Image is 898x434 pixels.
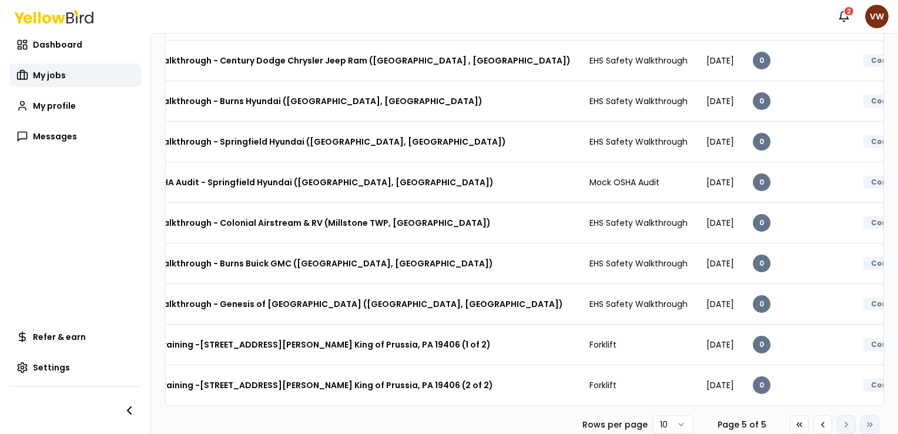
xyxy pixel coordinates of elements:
[9,356,141,379] a: Settings
[589,298,688,310] span: EHS Safety Walkthrough
[706,379,734,391] span: [DATE]
[9,33,141,56] a: Dashboard
[706,298,734,310] span: [DATE]
[865,5,889,28] span: VW
[753,92,770,110] div: 0
[125,293,563,315] h3: Safety Walkthrough - Genesis of [GEOGRAPHIC_DATA] ([GEOGRAPHIC_DATA], [GEOGRAPHIC_DATA])
[33,331,86,343] span: Refer & earn
[9,125,141,148] a: Messages
[589,379,616,391] span: Forklift
[589,176,659,188] span: Mock OSHA Audit
[753,295,770,313] div: 0
[33,69,66,81] span: My jobs
[706,176,734,188] span: [DATE]
[9,94,141,118] a: My profile
[753,214,770,232] div: 0
[33,39,82,51] span: Dashboard
[589,217,688,229] span: EHS Safety Walkthrough
[9,64,141,87] a: My jobs
[706,136,734,148] span: [DATE]
[753,173,770,191] div: 0
[706,339,734,350] span: [DATE]
[706,217,734,229] span: [DATE]
[753,52,770,69] div: 0
[589,339,616,350] span: Forklift
[125,172,494,193] h3: Mock OSHA Audit - Springfield Hyundai ([GEOGRAPHIC_DATA], [GEOGRAPHIC_DATA])
[706,95,734,107] span: [DATE]
[832,5,856,28] button: 2
[589,136,688,148] span: EHS Safety Walkthrough
[589,55,688,66] span: EHS Safety Walkthrough
[33,362,70,373] span: Settings
[125,253,493,274] h3: Safety Walkthrough - Burns Buick GMC ([GEOGRAPHIC_DATA], [GEOGRAPHIC_DATA])
[125,334,491,355] h3: Forklift Training -[STREET_ADDRESS][PERSON_NAME] King of Prussia, PA 19406 (1 of 2)
[125,212,491,233] h3: Safety Walkthrough - Colonial Airstream & RV (Millstone TWP, [GEOGRAPHIC_DATA])
[589,258,688,269] span: EHS Safety Walkthrough
[125,91,482,112] h3: Safety Walkthrough - Burns Hyundai ([GEOGRAPHIC_DATA], [GEOGRAPHIC_DATA])
[753,376,770,394] div: 0
[712,419,771,430] div: Page 5 of 5
[589,95,688,107] span: EHS Safety Walkthrough
[753,133,770,151] div: 0
[706,258,734,269] span: [DATE]
[125,131,506,152] h3: Safety Walkthrough - Springfield Hyundai ([GEOGRAPHIC_DATA], [GEOGRAPHIC_DATA])
[125,50,571,71] h3: Safety Walkthrough - Century Dodge Chrysler Jeep Ram ([GEOGRAPHIC_DATA] , [GEOGRAPHIC_DATA])
[753,336,770,353] div: 0
[753,255,770,272] div: 0
[706,55,734,66] span: [DATE]
[843,6,855,16] div: 2
[33,131,77,142] span: Messages
[33,100,76,112] span: My profile
[582,419,648,430] p: Rows per page
[125,375,493,396] h3: Forklift Training -[STREET_ADDRESS][PERSON_NAME] King of Prussia, PA 19406 (2 of 2)
[9,325,141,349] a: Refer & earn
